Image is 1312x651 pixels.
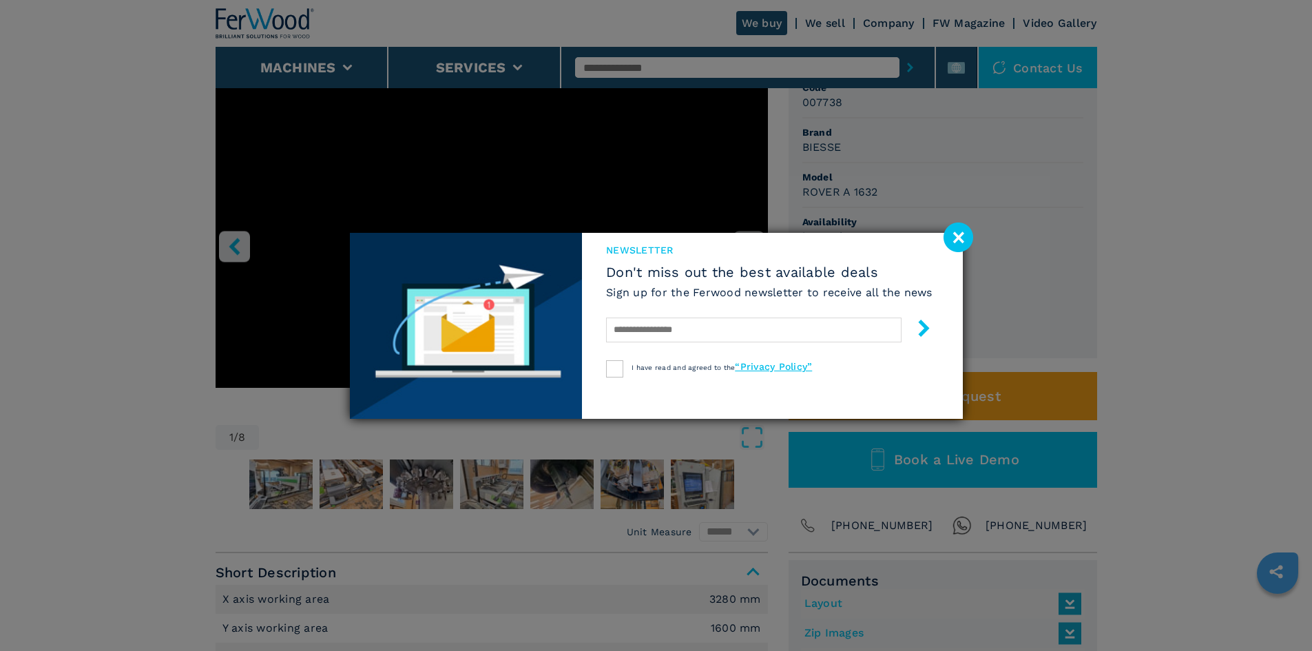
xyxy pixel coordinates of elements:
span: newsletter [606,243,933,257]
img: Newsletter image [350,233,583,419]
a: “Privacy Policy” [735,361,812,372]
button: submit-button [902,314,933,347]
span: I have read and agreed to the [632,364,812,371]
h6: Sign up for the Ferwood newsletter to receive all the news [606,285,933,300]
span: Don't miss out the best available deals [606,264,933,280]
